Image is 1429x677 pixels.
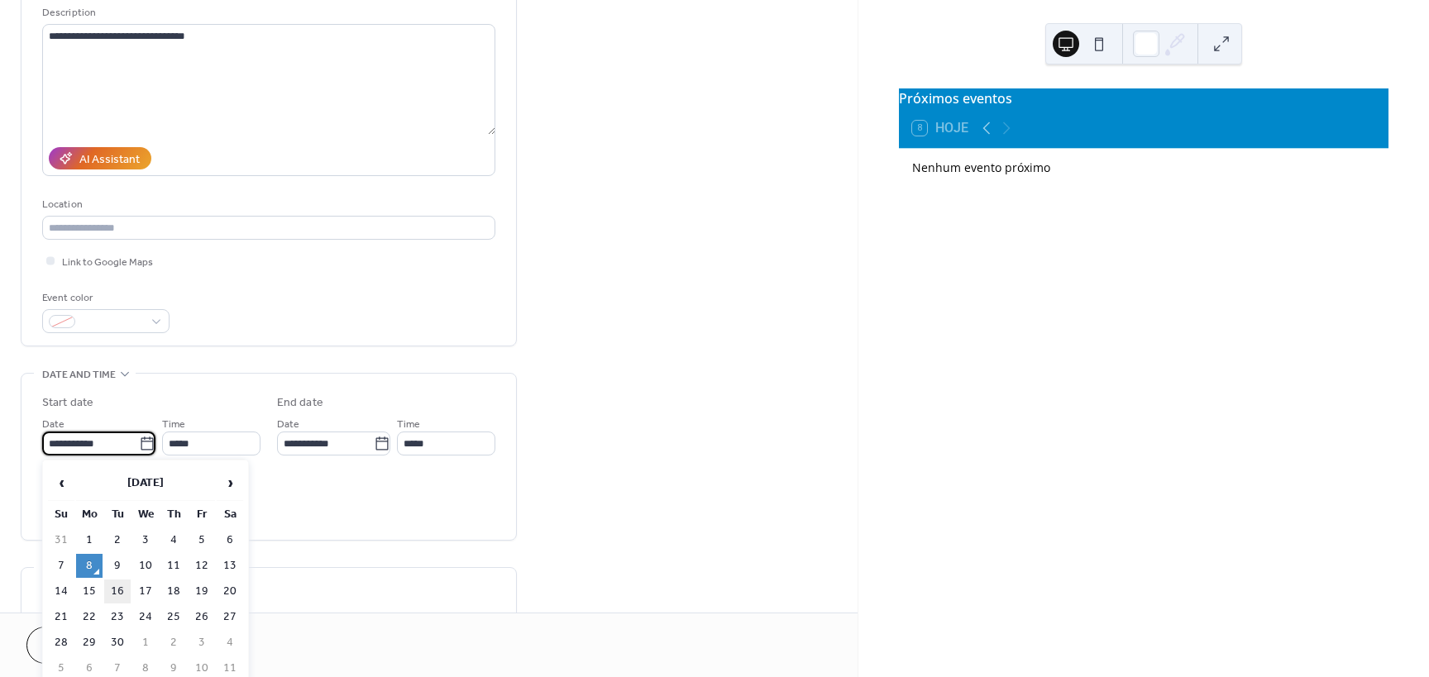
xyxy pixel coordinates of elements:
td: 24 [132,605,159,629]
td: 22 [76,605,103,629]
div: Nenhum evento próximo [912,159,1375,176]
td: 14 [48,579,74,603]
td: 10 [132,554,159,578]
th: Tu [104,503,131,527]
th: Su [48,503,74,527]
th: We [132,503,159,527]
td: 30 [104,631,131,655]
td: 4 [217,631,243,655]
span: Date and time [42,366,116,384]
button: Cancel [26,627,128,664]
td: 11 [160,554,187,578]
span: Time [162,416,185,433]
td: 5 [189,528,215,552]
td: 21 [48,605,74,629]
td: 16 [104,579,131,603]
td: 1 [76,528,103,552]
th: Fr [189,503,215,527]
td: 29 [76,631,103,655]
td: 3 [189,631,215,655]
td: 7 [48,554,74,578]
span: Time [397,416,420,433]
td: 20 [217,579,243,603]
td: 28 [48,631,74,655]
div: Location [42,196,492,213]
td: 4 [160,528,187,552]
td: 26 [189,605,215,629]
div: Start date [42,394,93,412]
th: Th [160,503,187,527]
td: 15 [76,579,103,603]
td: 27 [217,605,243,629]
th: Sa [217,503,243,527]
span: Date [277,416,299,433]
span: ‹ [49,466,74,499]
td: 17 [132,579,159,603]
td: 13 [217,554,243,578]
td: 8 [76,554,103,578]
td: 6 [217,528,243,552]
span: Date [42,416,65,433]
span: › [217,466,242,499]
th: Mo [76,503,103,527]
button: AI Assistant [49,147,151,169]
td: 31 [48,528,74,552]
span: Link to Google Maps [62,254,153,271]
td: 3 [132,528,159,552]
td: 2 [160,631,187,655]
td: 9 [104,554,131,578]
td: 1 [132,631,159,655]
td: 18 [160,579,187,603]
div: Próximos eventos [899,88,1388,108]
td: 12 [189,554,215,578]
td: 19 [189,579,215,603]
div: Description [42,4,492,21]
th: [DATE] [76,465,215,501]
td: 25 [160,605,187,629]
div: End date [277,394,323,412]
div: Event color [42,289,166,307]
div: AI Assistant [79,151,140,169]
td: 23 [104,605,131,629]
td: 2 [104,528,131,552]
